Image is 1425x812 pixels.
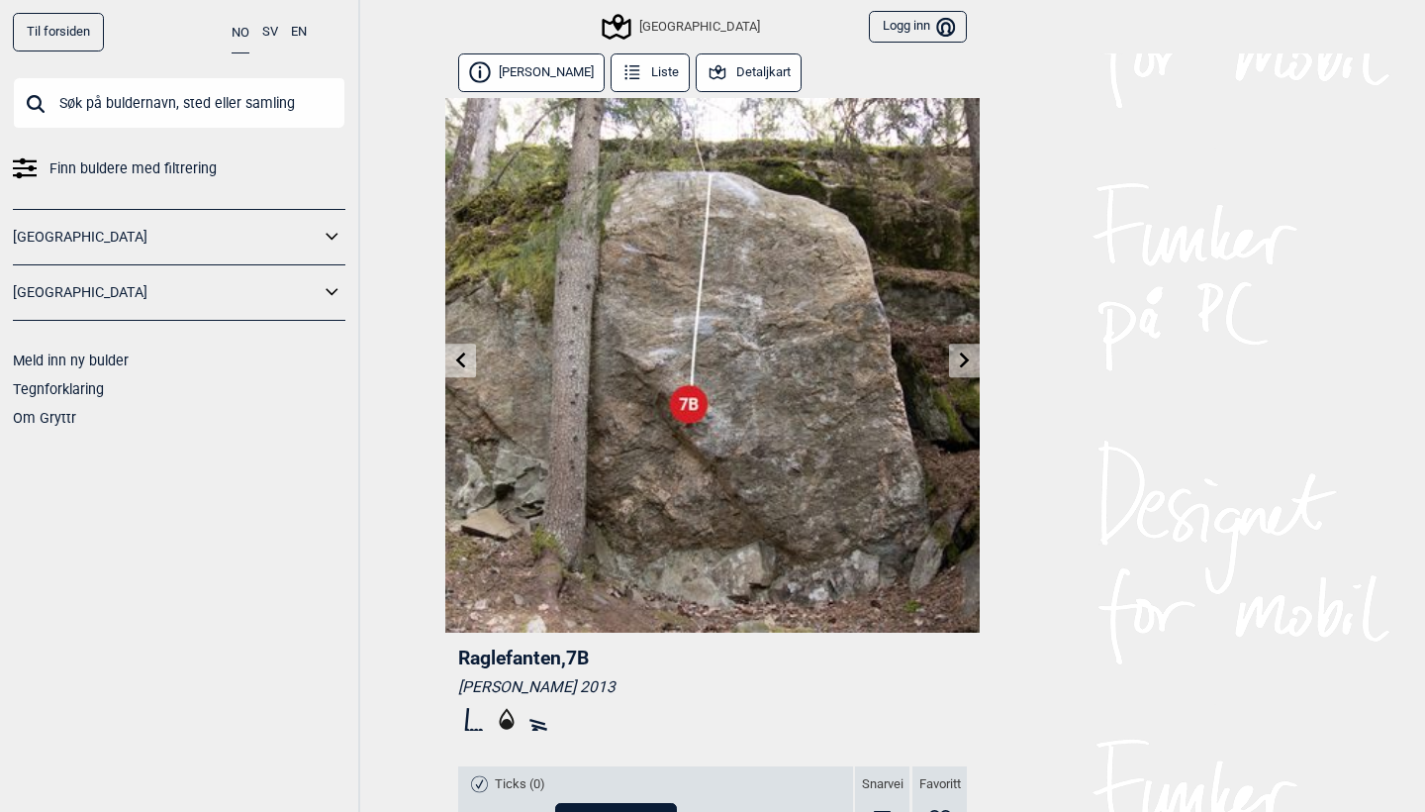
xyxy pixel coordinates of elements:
[445,98,980,633] img: Raglefanten 200427
[611,53,690,92] button: Liste
[13,381,104,397] a: Tegnforklaring
[458,677,967,697] div: [PERSON_NAME] 2013
[869,11,967,44] button: Logg inn
[13,223,320,252] a: [GEOGRAPHIC_DATA]
[13,154,345,183] a: Finn buldere med filtrering
[49,154,217,183] span: Finn buldere med filtrering
[696,53,802,92] button: Detaljkart
[919,776,961,793] span: Favoritt
[262,13,278,51] button: SV
[458,647,589,669] span: Raglefanten , 7B
[458,53,605,92] button: [PERSON_NAME]
[291,13,307,51] button: EN
[13,353,129,368] a: Meld inn ny bulder
[605,15,759,39] div: [GEOGRAPHIC_DATA]
[495,776,545,793] span: Ticks (0)
[13,410,76,426] a: Om Gryttr
[232,13,249,53] button: NO
[13,77,345,129] input: Søk på buldernavn, sted eller samling
[13,13,104,51] a: Til forsiden
[13,278,320,307] a: [GEOGRAPHIC_DATA]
